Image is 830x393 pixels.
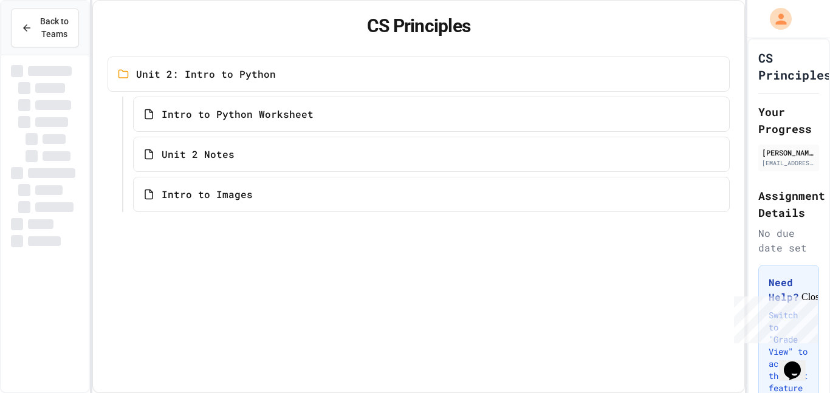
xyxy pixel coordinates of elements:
iframe: chat widget [729,292,818,343]
span: Unit 2 Notes [162,147,235,162]
span: Intro to Images [162,187,253,202]
h1: CS Principles [108,15,730,37]
a: Intro to Images [133,177,730,212]
div: [PERSON_NAME] [762,147,815,158]
h2: Assignment Details [758,187,819,221]
a: Unit 2 Notes [133,137,730,172]
div: No due date set [758,226,819,255]
h2: Your Progress [758,103,819,137]
div: [EMAIL_ADDRESS][DOMAIN_NAME] [762,159,815,168]
button: Back to Teams [11,9,79,47]
span: Back to Teams [39,15,69,41]
iframe: chat widget [779,344,818,381]
span: Unit 2: Intro to Python [136,67,276,81]
div: My Account [757,5,795,33]
h3: Need Help? [769,275,809,304]
span: Intro to Python Worksheet [162,107,314,121]
a: Intro to Python Worksheet [133,97,730,132]
div: Chat with us now!Close [5,5,84,77]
